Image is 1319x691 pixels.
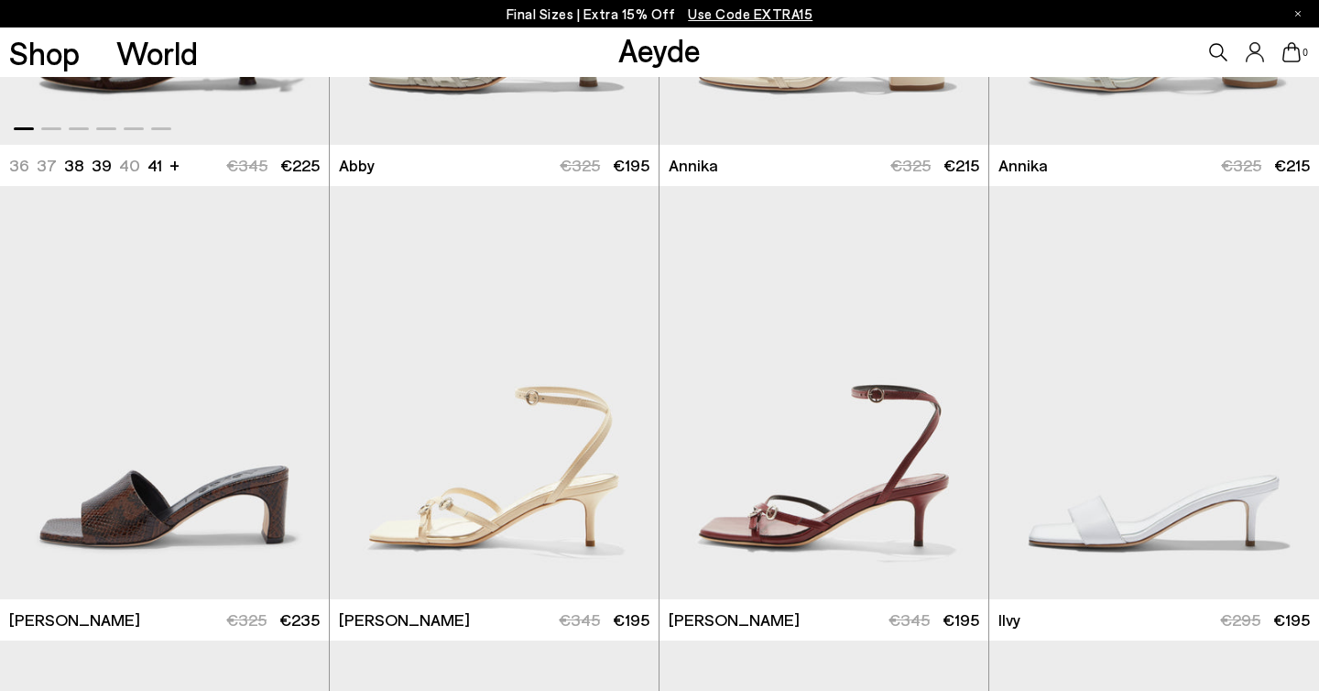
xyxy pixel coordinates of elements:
[943,609,979,630] span: €195
[989,599,1319,641] a: Ilvy €295 €195
[659,186,988,599] img: Libby Leather Kitten-Heel Sandals
[330,186,659,599] img: Libby Leather Kitten-Heel Sandals
[890,155,931,175] span: €325
[280,155,320,175] span: €225
[943,155,979,175] span: €215
[64,154,84,177] li: 38
[613,155,649,175] span: €195
[9,154,157,177] ul: variant
[226,155,267,175] span: €345
[669,154,718,177] span: Annika
[1220,609,1260,630] span: €295
[279,609,320,630] span: €235
[613,609,649,630] span: €195
[9,609,140,631] span: [PERSON_NAME]
[1282,42,1301,62] a: 0
[989,145,1319,186] a: Annika €325 €215
[339,609,470,631] span: [PERSON_NAME]
[339,154,375,177] span: Abby
[998,154,1048,177] span: Annika
[618,30,701,69] a: Aeyde
[147,154,162,177] li: 41
[688,5,812,22] span: Navigate to /collections/ss25-final-sizes
[559,609,600,630] span: €345
[998,609,1020,631] span: Ilvy
[116,37,198,69] a: World
[989,186,1319,599] img: Ilvy Leather Mules
[330,145,659,186] a: Abby €325 €195
[507,3,813,26] p: Final Sizes | Extra 15% Off
[226,609,267,630] span: €325
[330,599,659,641] a: [PERSON_NAME] €345 €195
[9,37,80,69] a: Shop
[1301,48,1310,58] span: 0
[888,609,930,630] span: €345
[669,609,800,631] span: [PERSON_NAME]
[1274,155,1310,175] span: €215
[560,155,600,175] span: €325
[92,154,112,177] li: 39
[1273,609,1310,630] span: €195
[1221,155,1261,175] span: €325
[659,599,988,641] a: [PERSON_NAME] €345 €195
[169,152,180,177] li: +
[659,145,988,186] a: Annika €325 €215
